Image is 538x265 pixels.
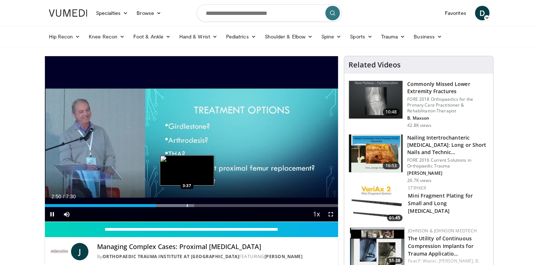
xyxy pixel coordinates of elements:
[418,258,438,264] a: P. Wiater,
[317,29,346,44] a: Spine
[132,6,166,20] a: Browse
[45,29,85,44] a: Hip Recon
[407,170,489,176] p: [PERSON_NAME]
[97,243,333,251] h4: Managing Complex Cases: Proximal [MEDICAL_DATA]
[408,228,477,234] a: Johnson & Johnson MedTech
[407,134,489,156] h3: Nailing Intertrochanteric [MEDICAL_DATA]: Long or Short Nails and Technic…
[264,253,303,260] a: [PERSON_NAME]
[63,194,64,199] span: /
[407,178,431,183] p: 26.7K views
[349,134,403,172] img: 3d67d1bf-bbcf-4214-a5ee-979f525a16cd.150x105_q85_crop-smart_upscale.jpg
[103,253,239,260] a: Orthopaedic Trauma Institute at [GEOGRAPHIC_DATA]
[383,162,400,169] span: 16:53
[407,80,489,95] h3: Commonly Missed Lower Extremity Fractures
[309,207,324,221] button: Playback Rate
[387,257,403,264] span: 55:38
[222,29,260,44] a: Pediatrics
[66,194,76,199] span: 7:30
[49,9,87,17] img: VuMedi Logo
[407,157,489,169] p: FORE 2016 Current Solutions in Orthopaedic Trauma
[92,6,133,20] a: Specialties
[197,4,342,22] input: Search topics, interventions
[350,185,404,223] img: b37175e7-6a0c-4ed3-b9ce-2cebafe6c791.150x105_q85_crop-smart_upscale.jpg
[441,6,471,20] a: Favorites
[408,192,473,214] a: Mini Fragment Plating for Small and Long [MEDICAL_DATA]
[475,6,489,20] a: D
[346,29,377,44] a: Sports
[160,155,214,186] img: image.jpeg
[97,253,333,260] div: By FEATURING
[175,29,222,44] a: Hand & Wrist
[408,235,473,257] a: The Utility of Continuous Compression Implants for Trauma Applicatio…
[84,29,129,44] a: Knee Recon
[349,134,489,183] a: 16:53 Nailing Intertrochanteric [MEDICAL_DATA]: Long or Short Nails and Technic… FORE 2016 Curren...
[387,215,403,221] span: 01:45
[51,194,61,199] span: 2:50
[324,207,338,221] button: Fullscreen
[260,29,317,44] a: Shoulder & Elbow
[45,56,338,222] video-js: Video Player
[377,29,410,44] a: Trauma
[349,61,401,69] h4: Related Videos
[71,243,88,260] a: J
[59,207,74,221] button: Mute
[407,115,489,121] p: B. Maxson
[350,185,404,223] a: 01:45
[349,80,489,128] a: 10:48 Commonly Missed Lower Extremity Fractures FORE 2018 Orthopaedics for the Primary Care Pract...
[51,243,68,260] img: Orthopaedic Trauma Institute at UCSF
[383,108,400,116] span: 10:48
[439,258,474,264] a: [PERSON_NAME],
[45,204,338,207] div: Progress Bar
[408,185,426,191] a: Stryker
[407,123,431,128] p: 42.8K views
[45,207,59,221] button: Pause
[129,29,175,44] a: Foot & Ankle
[407,96,489,114] p: FORE 2018 Orthopaedics for the Primary Care Practitioner & Rehabilitation Therapist
[349,81,403,119] img: 4aa379b6-386c-4fb5-93ee-de5617843a87.150x105_q85_crop-smart_upscale.jpg
[409,29,446,44] a: Business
